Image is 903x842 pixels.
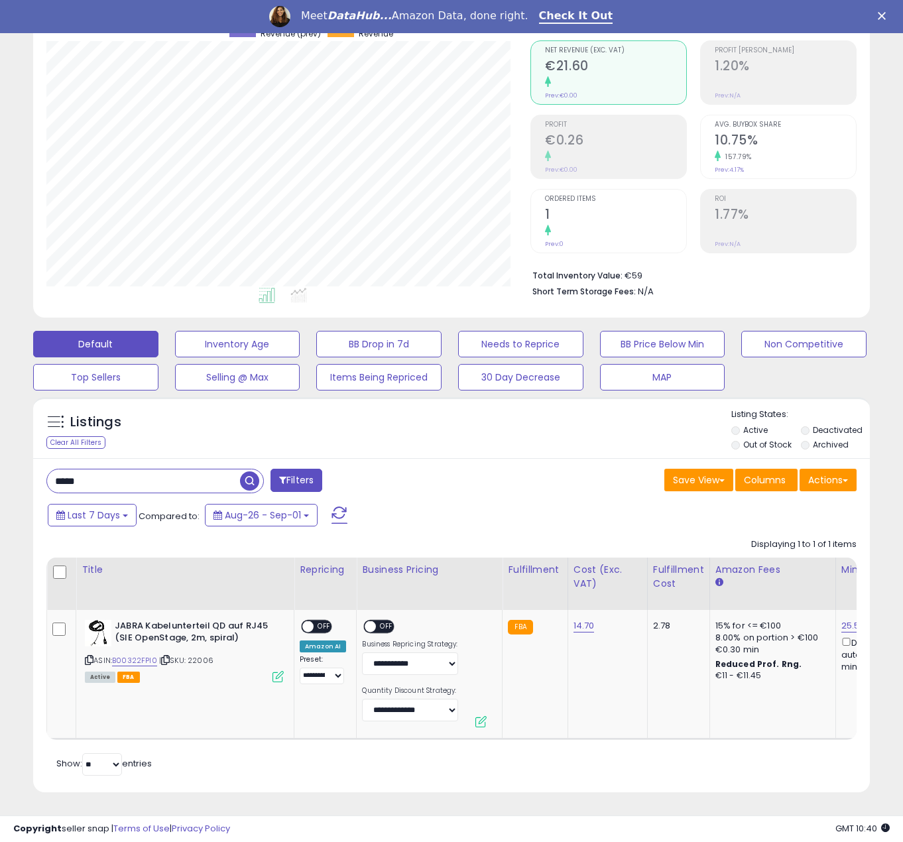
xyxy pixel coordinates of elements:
[328,9,392,22] i: DataHub...
[715,670,825,682] div: €11 - €11.45
[532,286,636,297] b: Short Term Storage Fees:
[545,240,564,248] small: Prev: 0
[300,563,351,577] div: Repricing
[813,439,849,450] label: Archived
[715,133,856,150] h2: 10.75%
[545,133,686,150] h2: €0.26
[800,469,857,491] button: Actions
[545,121,686,129] span: Profit
[359,29,393,38] span: Revenue
[532,270,623,281] b: Total Inventory Value:
[545,58,686,76] h2: €21.60
[85,672,115,683] span: All listings currently available for purchase on Amazon
[113,822,170,835] a: Terms of Use
[225,509,301,522] span: Aug-26 - Sep-01
[314,621,335,632] span: OFF
[715,658,802,670] b: Reduced Prof. Rng.
[82,563,288,577] div: Title
[172,822,230,835] a: Privacy Policy
[85,620,111,646] img: 41CQwBysNjL._SL40_.jpg
[205,504,318,526] button: Aug-26 - Sep-01
[316,331,442,357] button: BB Drop in 7d
[175,331,300,357] button: Inventory Age
[715,91,741,99] small: Prev: N/A
[301,9,528,23] div: Meet Amazon Data, done right.
[362,686,458,695] label: Quantity Discount Strategy:
[744,473,786,487] span: Columns
[362,640,458,649] label: Business Repricing Strategy:
[715,563,830,577] div: Amazon Fees
[377,621,398,632] span: OFF
[70,413,121,432] h5: Listings
[112,655,157,666] a: B00322FPI0
[532,267,847,282] li: €59
[362,563,497,577] div: Business Pricing
[300,655,346,685] div: Preset:
[731,408,871,421] p: Listing States:
[841,619,866,632] a: 25.54
[751,538,857,551] div: Displaying 1 to 1 of 1 items
[715,632,825,644] div: 8.00% on portion > €100
[600,364,725,391] button: MAP
[269,6,290,27] img: Profile image for Georgie
[545,47,686,54] span: Net Revenue (Exc. VAT)
[271,469,322,492] button: Filters
[573,619,595,632] a: 14.70
[715,620,825,632] div: 15% for <= €100
[715,196,856,203] span: ROI
[458,331,583,357] button: Needs to Reprice
[653,563,704,591] div: Fulfillment Cost
[715,207,856,225] h2: 1.77%
[300,640,346,652] div: Amazon AI
[508,620,532,634] small: FBA
[721,152,752,162] small: 157.79%
[664,469,733,491] button: Save View
[46,436,105,449] div: Clear All Filters
[539,9,613,24] a: Check It Out
[835,822,890,835] span: 2025-09-9 10:40 GMT
[508,563,562,577] div: Fulfillment
[139,510,200,522] span: Compared to:
[85,620,284,682] div: ASIN:
[715,577,723,589] small: Amazon Fees.
[715,644,825,656] div: €0.30 min
[715,47,856,54] span: Profit [PERSON_NAME]
[545,207,686,225] h2: 1
[735,469,798,491] button: Columns
[741,331,867,357] button: Non Competitive
[715,166,744,174] small: Prev: 4.17%
[813,424,863,436] label: Deactivated
[715,121,856,129] span: Avg. Buybox Share
[545,166,577,174] small: Prev: €0.00
[638,285,654,298] span: N/A
[68,509,120,522] span: Last 7 Days
[715,240,741,248] small: Prev: N/A
[261,29,321,38] span: Revenue (prev)
[458,364,583,391] button: 30 Day Decrease
[33,364,158,391] button: Top Sellers
[175,364,300,391] button: Selling @ Max
[115,620,276,648] b: JABRA Kabelunterteil QD auf RJ45 (SIE OpenStage, 2m, spiral)
[56,757,152,770] span: Show: entries
[33,331,158,357] button: Default
[545,91,577,99] small: Prev: €0.00
[743,439,792,450] label: Out of Stock
[545,196,686,203] span: Ordered Items
[573,563,642,591] div: Cost (Exc. VAT)
[743,424,768,436] label: Active
[159,655,213,666] span: | SKU: 22006
[878,12,891,20] div: Close
[653,620,699,632] div: 2.78
[117,672,140,683] span: FBA
[715,58,856,76] h2: 1.20%
[316,364,442,391] button: Items Being Repriced
[48,504,137,526] button: Last 7 Days
[13,823,230,835] div: seller snap | |
[13,822,62,835] strong: Copyright
[600,331,725,357] button: BB Price Below Min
